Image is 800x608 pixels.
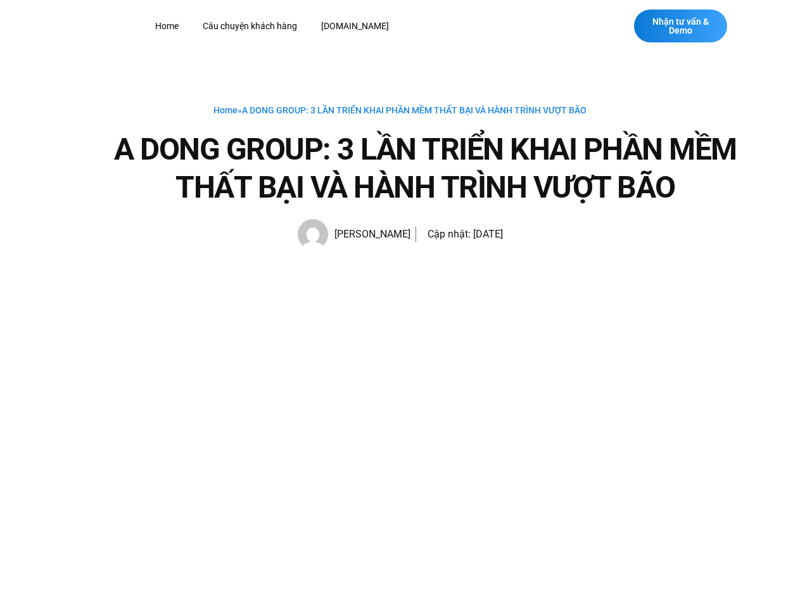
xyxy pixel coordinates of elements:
[96,130,755,206] h1: A DONG GROUP: 3 LẦN TRIỂN KHAI PHẦN MỀM THẤT BẠI VÀ HÀNH TRÌNH VƯỢT BÃO
[428,228,471,240] span: Cập nhật:
[213,105,238,115] a: Home
[242,105,587,115] span: A DONG GROUP: 3 LẦN TRIỂN KHAI PHẦN MỀM THẤT BẠI VÀ HÀNH TRÌNH VƯỢT BÃO
[298,219,328,250] img: Picture of Hạnh Hoàng
[647,17,714,35] span: Nhận tư vấn & Demo
[634,9,727,42] a: Nhận tư vấn & Demo
[213,105,587,115] span: »
[312,15,398,38] a: [DOMAIN_NAME]
[298,219,410,250] a: Picture of Hạnh Hoàng [PERSON_NAME]
[328,225,410,243] span: [PERSON_NAME]
[193,15,307,38] a: Câu chuyện khách hàng
[146,15,571,38] nav: Menu
[146,15,188,38] a: Home
[473,228,503,240] time: [DATE]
